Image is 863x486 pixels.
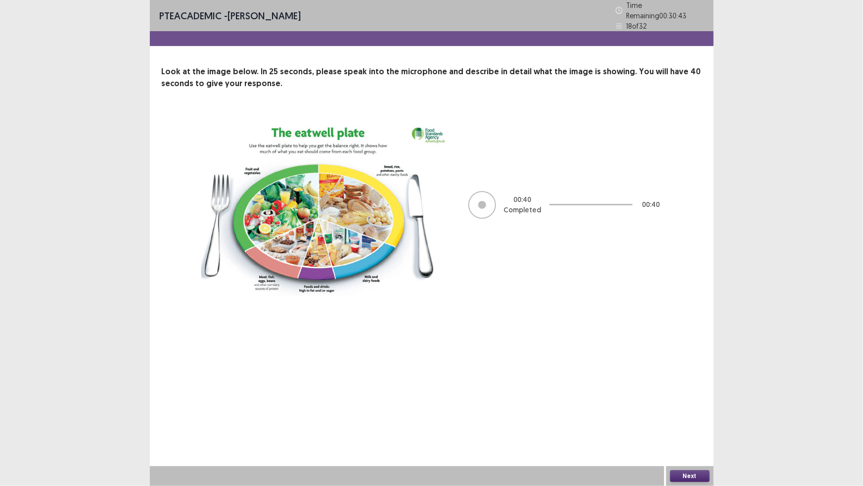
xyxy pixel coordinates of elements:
[162,66,702,90] p: Look at the image below. In 25 seconds, please speak into the microphone and describe in detail w...
[627,21,647,31] p: 18 of 32
[504,205,542,215] p: Completed
[201,113,449,296] img: image-description
[514,194,532,205] p: 00 : 40
[642,199,660,210] p: 00 : 40
[160,8,301,23] p: - [PERSON_NAME]
[670,470,710,482] button: Next
[160,9,222,22] span: PTE academic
